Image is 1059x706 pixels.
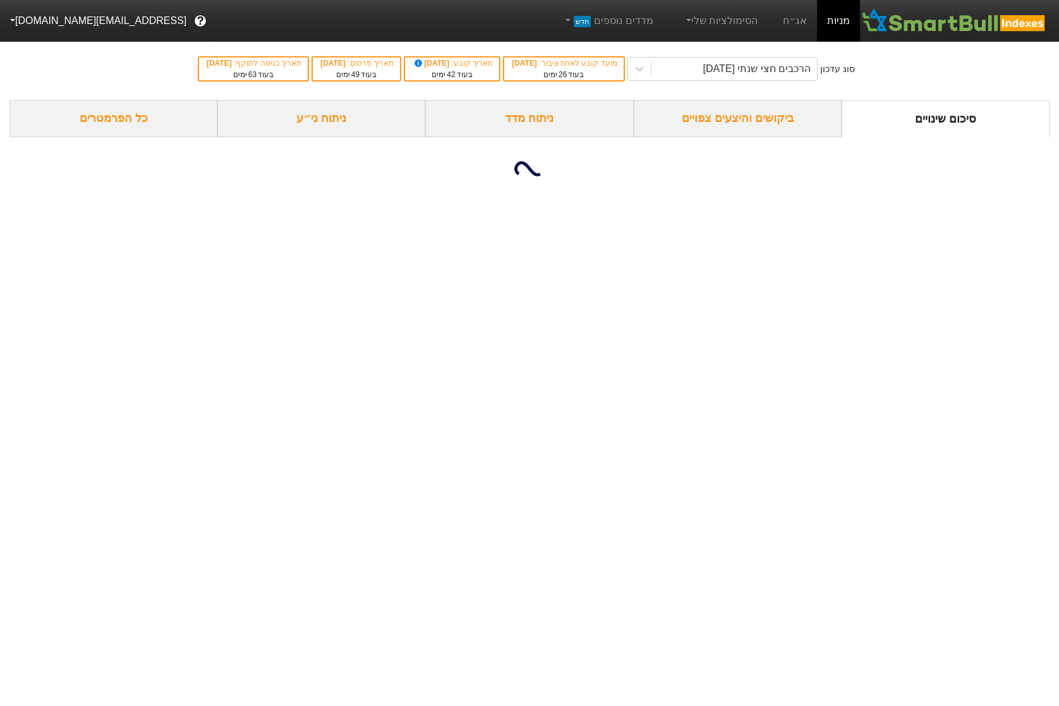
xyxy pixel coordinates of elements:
[574,16,591,27] span: חדש
[842,100,1050,137] div: סיכום שינויים
[248,70,257,79] span: 63
[447,70,455,79] span: 42
[820,63,855,76] div: סוג עדכון
[217,100,425,137] div: ניתוח ני״ע
[197,13,204,30] span: ?
[511,69,617,80] div: בעוד ימים
[425,100,633,137] div: ניתוח מדד
[511,58,617,69] div: מועד קובע לאחוז ציבור :
[319,58,394,69] div: תאריך פרסום :
[320,59,348,68] span: [DATE]
[205,69,301,80] div: בעוד ימים
[319,69,394,80] div: בעוד ימים
[558,8,658,33] a: מדדים נוספיםחדש
[207,59,234,68] span: [DATE]
[413,59,452,68] span: [DATE]
[512,59,539,68] span: [DATE]
[634,100,842,137] div: ביקושים והיצעים צפויים
[679,8,763,33] a: הסימולציות שלי
[351,70,360,79] span: 49
[703,61,811,76] div: הרכבים חצי שנתי [DATE]
[9,100,217,137] div: כל הפרמטרים
[514,154,545,184] img: loading...
[559,70,567,79] span: 26
[411,69,493,80] div: בעוד ימים
[205,58,301,69] div: תאריך כניסה לתוקף :
[411,58,493,69] div: תאריך קובע :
